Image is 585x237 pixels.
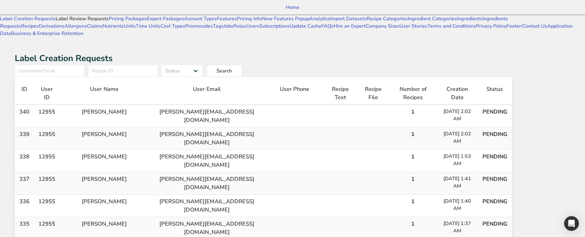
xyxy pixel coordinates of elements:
span: User Name [90,85,119,93]
a: New Features Popup [262,15,309,22]
td: 12955 [33,127,60,150]
a: Allergens [64,23,87,29]
span: User Email [193,85,221,93]
td: 336 [15,195,33,217]
a: Users [246,23,259,29]
span: Number of Recipes [394,85,432,102]
a: Features [217,15,237,22]
div: PENDING [482,220,507,228]
div: 1 [394,130,432,138]
a: Pricing Packages [109,15,147,22]
span: Status [486,85,503,93]
td: [PERSON_NAME] [60,127,148,150]
a: Time Units [136,23,161,29]
a: Recipes [21,23,39,29]
td: [PERSON_NAME] [60,105,148,127]
td: [PERSON_NAME][EMAIL_ADDRESS][DOMAIN_NAME] [148,195,265,217]
div: [DATE] 1:53 AM [441,153,474,167]
div: PENDING [482,175,507,183]
input: Username/Email [15,65,84,77]
a: Nutrients [103,23,124,29]
a: Privacy Policy [476,23,506,29]
td: [PERSON_NAME][EMAIL_ADDRESS][DOMAIN_NAME] [148,127,265,150]
a: Jobs [224,23,233,29]
a: Terms and Conditions [427,23,476,29]
a: Claims [87,23,103,29]
a: Units [124,23,136,29]
div: Open Intercom Messenger [564,216,579,231]
td: 339 [15,127,33,150]
div: 1 [394,220,432,228]
div: [DATE] 1:40 AM [441,197,474,212]
span: ID [21,85,27,93]
span: Search [216,67,232,75]
a: Hire an Expert [333,23,366,29]
div: 1 [394,108,432,116]
a: Analytics [309,15,330,22]
div: [DATE] 1:37 AM [441,220,474,235]
a: FAQs [321,23,333,29]
a: Pricing Info [237,15,262,22]
td: 12955 [33,105,60,127]
a: Derivations [39,23,64,29]
input: Recipe ID [88,65,158,77]
td: [PERSON_NAME][EMAIL_ADDRESS][DOMAIN_NAME] [148,150,265,172]
span: User ID [38,85,56,102]
div: 1 [394,197,432,206]
button: Search [206,65,242,77]
td: [PERSON_NAME][EMAIL_ADDRESS][DOMAIN_NAME] [148,172,265,195]
td: 12955 [33,172,60,195]
span: Recipe Text [328,85,353,102]
td: [PERSON_NAME][EMAIL_ADDRESS][DOMAIN_NAME] [148,105,265,127]
td: 338 [15,150,33,172]
div: PENDING [482,197,507,206]
div: [DATE] 1:41 AM [441,175,474,190]
td: [PERSON_NAME] [60,150,148,172]
a: Expert Packages [147,15,184,22]
td: 340 [15,105,33,127]
a: Account Types [184,15,217,22]
a: Update Cache [290,23,321,29]
a: Roles [233,23,246,29]
a: User Stories [400,23,427,29]
a: Footer/Contact Us [506,23,547,29]
a: Promocodes [185,23,213,29]
span: User Phone [280,85,309,93]
td: 337 [15,172,33,195]
a: Cost Types [161,23,185,29]
div: PENDING [482,153,507,161]
a: Import Datasets [330,15,367,22]
span: Creation Date [441,85,474,102]
a: Subscriptions [259,23,290,29]
div: [DATE] 2:02 AM [441,108,474,122]
td: 12955 [33,150,60,172]
a: Company Sizes [366,23,400,29]
a: Recipe Categories [367,15,408,22]
a: Business & Enterprise Retention [11,30,84,37]
span: Recipe File [361,85,385,102]
td: 12955 [33,195,60,217]
td: [PERSON_NAME] [60,195,148,217]
a: Label Review Requests [56,15,109,22]
div: PENDING [482,130,507,138]
a: Ingredient Categories [408,15,457,22]
a: Ingredients [457,15,482,22]
a: Tags [213,23,224,29]
div: PENDING [482,108,507,116]
h1: Label Creation Requests [15,52,512,65]
div: 1 [394,175,432,183]
div: 1 [394,153,432,161]
td: [PERSON_NAME] [60,172,148,195]
div: [DATE] 2:02 AM [441,130,474,145]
